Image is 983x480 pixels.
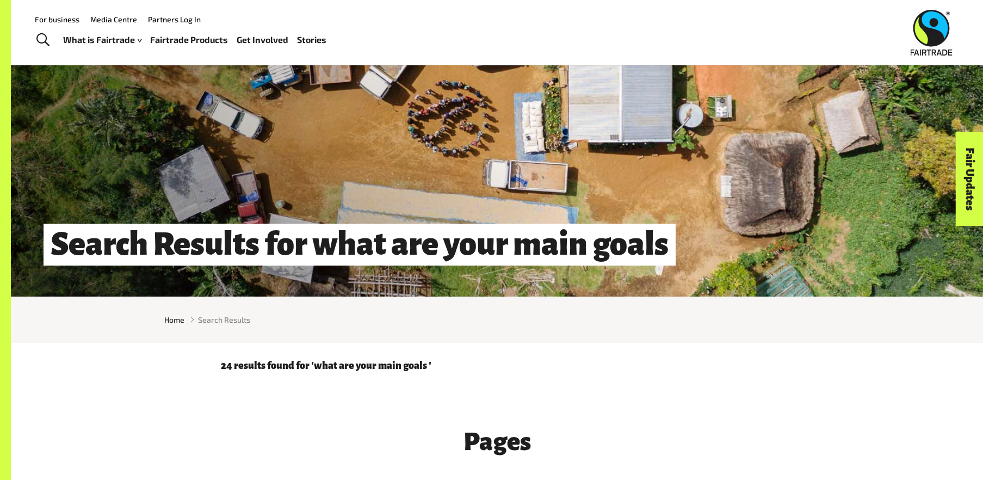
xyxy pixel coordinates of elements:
p: 24 results found for 'what are your main goals ' [221,360,774,371]
a: Home [164,314,184,325]
a: Stories [297,32,326,48]
a: For business [35,15,79,24]
a: Partners Log In [148,15,201,24]
h1: Search Results for what are your main goals [44,224,676,266]
a: What is Fairtrade [63,32,141,48]
span: Search Results [198,314,250,325]
img: Fairtrade Australia New Zealand logo [911,10,953,56]
a: Get Involved [237,32,288,48]
h3: Pages [221,428,774,456]
a: Toggle Search [29,27,56,54]
a: Fairtrade Products [150,32,228,48]
a: Media Centre [90,15,137,24]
